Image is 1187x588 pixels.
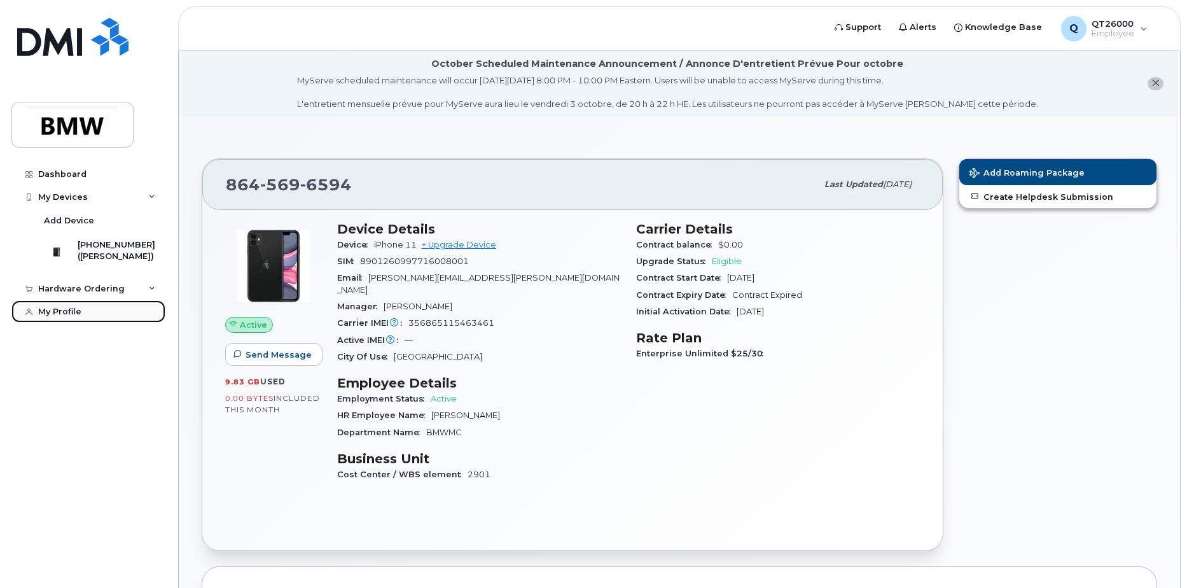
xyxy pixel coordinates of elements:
[337,375,621,391] h3: Employee Details
[337,256,360,266] span: SIM
[384,302,452,311] span: [PERSON_NAME]
[636,330,920,346] h3: Rate Plan
[337,273,368,283] span: Email
[636,221,920,237] h3: Carrier Details
[240,319,267,331] span: Active
[260,175,300,194] span: 569
[1148,77,1163,90] button: close notification
[337,335,405,345] span: Active IMEI
[337,221,621,237] h3: Device Details
[636,349,770,358] span: Enterprise Unlimited $25/30
[337,240,374,249] span: Device
[300,175,352,194] span: 6594
[636,307,737,316] span: Initial Activation Date
[297,74,1038,110] div: MyServe scheduled maintenance will occur [DATE][DATE] 8:00 PM - 10:00 PM Eastern. Users will be u...
[225,394,274,403] span: 0.00 Bytes
[737,307,764,316] span: [DATE]
[337,302,384,311] span: Manager
[337,273,620,294] span: [PERSON_NAME][EMAIL_ADDRESS][PERSON_NAME][DOMAIN_NAME]
[360,256,469,266] span: 8901260997716008001
[337,428,426,437] span: Department Name
[226,175,352,194] span: 864
[959,185,1156,208] a: Create Helpdesk Submission
[1132,533,1177,578] iframe: Messenger Launcher
[824,179,883,189] span: Last updated
[225,393,320,414] span: included this month
[727,273,754,283] span: [DATE]
[718,240,743,249] span: $0.00
[422,240,496,249] a: + Upgrade Device
[337,318,408,328] span: Carrier IMEI
[636,256,712,266] span: Upgrade Status
[374,240,417,249] span: iPhone 11
[337,451,621,466] h3: Business Unit
[337,394,431,403] span: Employment Status
[732,290,802,300] span: Contract Expired
[337,470,468,479] span: Cost Center / WBS element
[426,428,462,437] span: BMWMC
[260,377,286,386] span: used
[225,377,260,386] span: 9.83 GB
[712,256,742,266] span: Eligible
[636,290,732,300] span: Contract Expiry Date
[246,349,312,361] span: Send Message
[883,179,912,189] span: [DATE]
[431,394,457,403] span: Active
[636,240,718,249] span: Contract balance
[405,335,413,345] span: —
[337,410,431,420] span: HR Employee Name
[431,57,903,71] div: October Scheduled Maintenance Announcement / Annonce D'entretient Prévue Pour octobre
[636,273,727,283] span: Contract Start Date
[394,352,482,361] span: [GEOGRAPHIC_DATA]
[408,318,494,328] span: 356865115463461
[468,470,490,479] span: 2901
[235,228,312,304] img: iPhone_11.jpg
[431,410,500,420] span: [PERSON_NAME]
[959,159,1156,185] button: Add Roaming Package
[337,352,394,361] span: City Of Use
[225,343,323,366] button: Send Message
[969,168,1085,180] span: Add Roaming Package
